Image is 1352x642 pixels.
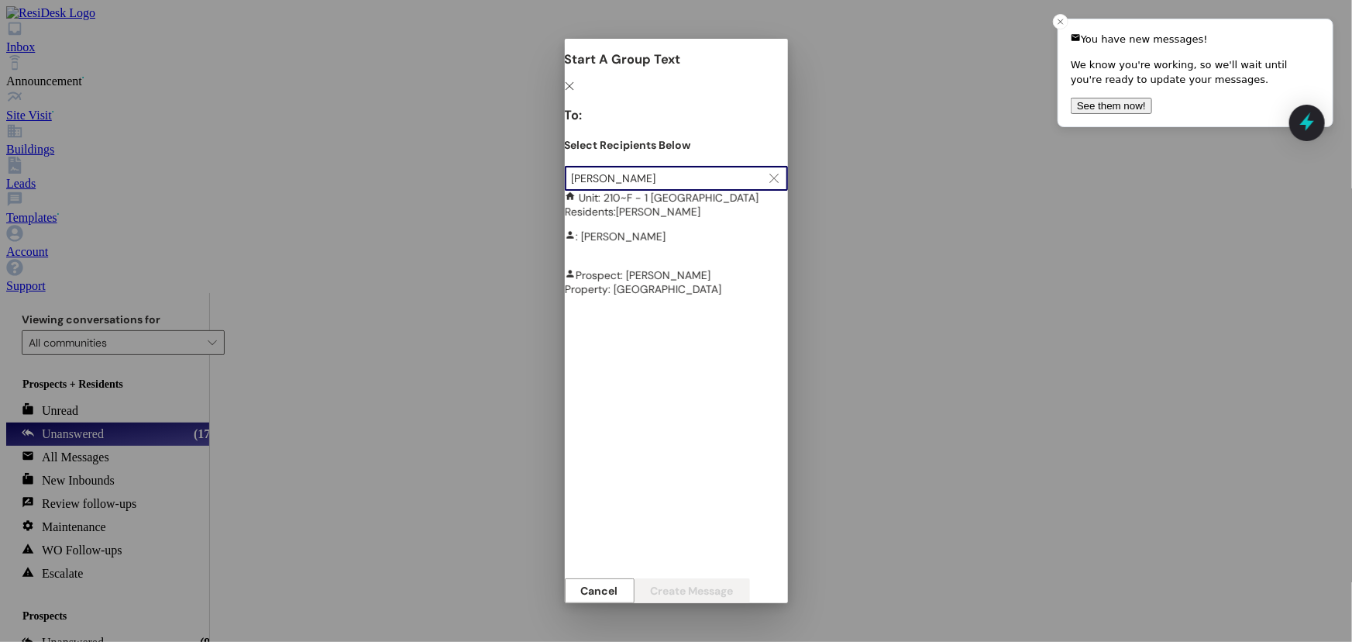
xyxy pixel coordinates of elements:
[762,167,787,190] button: Clear text
[565,138,788,152] h4: Select Recipients Below
[565,268,788,307] div: Prospect: [PERSON_NAME]Property: [GEOGRAPHIC_DATA]
[565,107,788,123] h3: To:
[1053,14,1068,29] button: Close toast
[565,230,788,243] div: : [PERSON_NAME]
[565,230,788,268] div: : [PERSON_NAME]
[565,51,788,67] h3: Start A Group Text
[572,167,762,189] input: Search for any contact or apartment
[565,205,788,219] div: Residents: [PERSON_NAME]
[565,191,788,219] div: Unit: 210~F - 1 [GEOGRAPHIC_DATA]
[635,578,750,603] button: Create Message
[651,585,734,596] span: Create Message
[581,585,618,596] span: Cancel
[565,578,635,603] button: Cancel
[565,191,788,230] div: Unit: 210~F - 1 [GEOGRAPHIC_DATA]Residents:[PERSON_NAME]
[1071,32,1320,47] div: You have new messages!
[1071,98,1152,114] button: See them now!
[565,282,788,296] div: Property: [GEOGRAPHIC_DATA]
[565,268,788,296] div: Prospect: [PERSON_NAME]
[565,81,576,91] i: 
[1071,57,1320,88] p: We know you're working, so we'll wait until you're ready to update your messages.
[770,172,779,185] i: 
